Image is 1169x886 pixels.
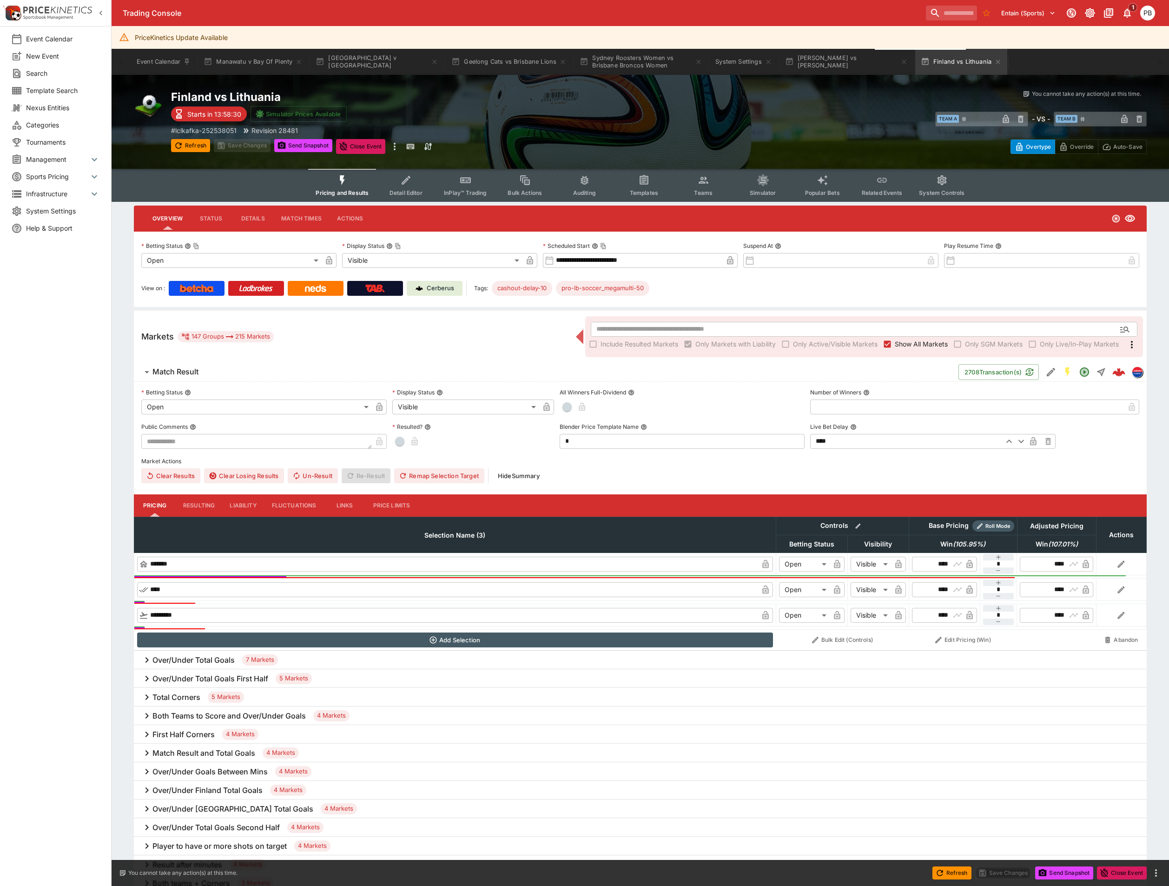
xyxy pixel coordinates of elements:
span: Team B [1056,115,1077,123]
p: Scheduled Start [543,242,590,250]
button: Blender Price Template Name [641,424,647,430]
span: 5 Markets [208,693,244,702]
img: soccer.png [134,90,164,120]
th: Adjusted Pricing [1017,517,1096,535]
p: All Winners Full-Dividend [560,388,626,396]
button: Connected to PK [1063,5,1080,21]
p: Display Status [392,388,435,396]
button: Play Resume Time [995,243,1002,249]
div: 147 Groups 215 Markets [181,331,270,342]
p: Play Resume Time [944,242,993,250]
label: Tags: [474,281,488,296]
button: Overtype [1010,140,1055,154]
span: 4 Markets [263,748,299,758]
h6: - VS - [1032,114,1050,124]
p: Suspend At [743,242,773,250]
a: Cerberus [407,281,462,296]
span: Win(105.95%) [930,539,996,550]
button: Copy To Clipboard [600,243,607,249]
button: Auto-Save [1098,140,1147,154]
span: Management [26,154,89,164]
span: Teams [694,189,713,196]
svg: Open [1079,366,1090,378]
span: System Controls [919,189,964,196]
span: Selection Name (3) [414,530,495,541]
h6: First Half Corners [152,730,215,739]
button: Resulting [176,494,222,517]
span: Search [26,68,100,78]
span: Template Search [26,86,100,95]
span: Include Resulted Markets [601,339,678,349]
span: Only Markets with Liability [695,339,776,349]
a: 7e14a6a7-c97a-49e8-a354-cca3c2ce7748 [1110,363,1128,381]
h6: Total Corners [152,693,200,702]
span: Only Active/Visible Markets [793,339,878,349]
button: Betting StatusCopy To Clipboard [185,243,191,249]
button: Refresh [171,139,210,152]
h6: Over/Under [GEOGRAPHIC_DATA] Total Goals [152,804,313,814]
button: Notifications [1119,5,1136,21]
p: Betting Status [141,242,183,250]
button: Edit Pricing (Win) [911,633,1014,647]
button: Fluctuations [264,494,324,517]
span: Categories [26,120,100,130]
span: Visibility [854,539,902,550]
img: logo-cerberus--red.svg [1112,366,1125,379]
button: Details [232,207,274,230]
h6: Both Teams to Score and Over/Under Goals [152,711,306,721]
svg: More [1126,339,1137,350]
button: Live Bet Delay [850,424,857,430]
div: Betting Target: cerberus [556,281,649,296]
button: Close Event [1097,866,1147,879]
button: Abandon [1099,633,1143,647]
h2: Copy To Clipboard [171,90,659,104]
button: Overview [145,207,190,230]
h6: Match Result [152,367,198,377]
button: Sydney Roosters Women vs Brisbane Broncos Women [574,49,708,75]
span: 4 Markets [287,823,324,832]
p: Resulted? [392,423,423,431]
p: You cannot take any action(s) at this time. [1032,90,1141,98]
button: more [389,139,400,154]
img: PriceKinetics [23,7,92,13]
span: cashout-delay-10 [492,284,552,293]
span: Betting Status [779,539,845,550]
img: Ladbrokes [239,285,273,292]
span: 4 Markets [222,730,258,739]
span: 4 Markets [313,711,350,720]
button: SGM Enabled [1059,364,1076,380]
div: Open [779,557,830,572]
span: Win(107.01%) [1025,539,1088,550]
span: Auditing [573,189,596,196]
button: Match Result [134,363,958,381]
button: Number of Winners [863,389,870,396]
button: more [1150,867,1162,879]
span: pro-lb-soccer_megamulti-50 [556,284,649,293]
button: Finland vs Lithuania [915,49,1007,75]
button: Peter Bishop [1137,3,1158,23]
button: Price Limits [366,494,418,517]
img: Sportsbook Management [23,15,73,20]
button: Event Calendar [131,49,196,75]
button: Close Event [336,139,386,154]
button: Send Snapshot [274,139,332,152]
label: View on : [141,281,165,296]
svg: Open [1111,214,1121,223]
button: Remap Selection Target [394,468,484,483]
button: All Winners Full-Dividend [628,389,634,396]
img: lclkafka [1132,367,1143,377]
div: PriceKinetics Update Available [135,29,228,46]
h6: Over/Under Total Goals [152,655,235,665]
span: Help & Support [26,223,100,233]
div: Open [779,608,830,623]
button: Pricing [134,494,176,517]
span: Templates [630,189,658,196]
button: Betting Status [185,389,191,396]
h6: Over/Under Finland Total Goals [152,786,263,795]
span: System Settings [26,206,100,216]
button: Liability [222,494,264,517]
div: Peter Bishop [1140,6,1155,20]
div: Visible [342,253,522,268]
p: Override [1070,142,1094,152]
span: Detail Editor [390,189,423,196]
